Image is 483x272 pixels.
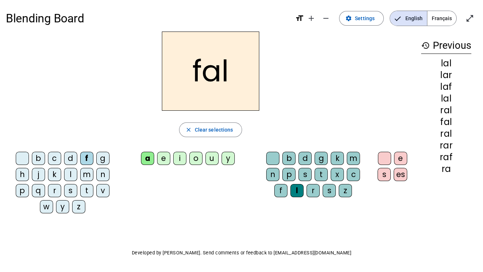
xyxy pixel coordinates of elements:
[32,152,45,165] div: b
[195,125,233,134] span: Clear selections
[40,200,53,213] div: w
[319,11,333,26] button: Decrease font size
[48,152,61,165] div: c
[64,168,77,181] div: l
[16,168,29,181] div: h
[421,71,471,80] div: lar
[421,94,471,103] div: lal
[96,184,109,197] div: v
[331,152,344,165] div: k
[378,168,391,181] div: s
[173,152,186,165] div: i
[390,11,427,26] span: English
[390,11,457,26] mat-button-toggle-group: Language selection
[322,14,330,23] mat-icon: remove
[465,14,474,23] mat-icon: open_in_full
[96,168,109,181] div: n
[32,168,45,181] div: j
[282,152,296,165] div: b
[427,11,456,26] span: Français
[185,126,192,133] mat-icon: close
[282,168,296,181] div: p
[394,152,407,165] div: e
[323,184,336,197] div: s
[331,168,344,181] div: x
[96,152,109,165] div: g
[345,15,352,22] mat-icon: settings
[48,184,61,197] div: r
[304,11,319,26] button: Increase font size
[339,11,384,26] button: Settings
[355,14,375,23] span: Settings
[339,184,352,197] div: z
[64,184,77,197] div: s
[421,118,471,126] div: fal
[421,82,471,91] div: laf
[157,152,170,165] div: e
[421,41,430,50] mat-icon: history
[6,249,477,257] p: Developed by [PERSON_NAME]. Send comments or feedback to [EMAIL_ADDRESS][DOMAIN_NAME]
[421,59,471,68] div: lal
[80,152,93,165] div: f
[295,14,304,23] mat-icon: format_size
[421,141,471,150] div: rar
[48,168,61,181] div: k
[80,184,93,197] div: t
[307,14,316,23] mat-icon: add
[290,184,304,197] div: l
[72,200,85,213] div: z
[64,152,77,165] div: d
[421,37,471,54] h3: Previous
[315,152,328,165] div: g
[298,152,312,165] div: d
[80,168,93,181] div: m
[32,184,45,197] div: q
[141,152,154,165] div: a
[315,168,328,181] div: t
[6,7,289,30] h1: Blending Board
[421,129,471,138] div: ral
[462,11,477,26] button: Enter full screen
[56,200,69,213] div: y
[394,168,407,181] div: es
[274,184,287,197] div: f
[347,152,360,165] div: m
[266,168,279,181] div: n
[222,152,235,165] div: y
[421,153,471,162] div: raf
[179,122,242,137] button: Clear selections
[421,106,471,115] div: ral
[298,168,312,181] div: s
[306,184,320,197] div: r
[189,152,203,165] div: o
[421,165,471,173] div: ra
[347,168,360,181] div: c
[162,32,259,111] h2: fal
[205,152,219,165] div: u
[16,184,29,197] div: p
